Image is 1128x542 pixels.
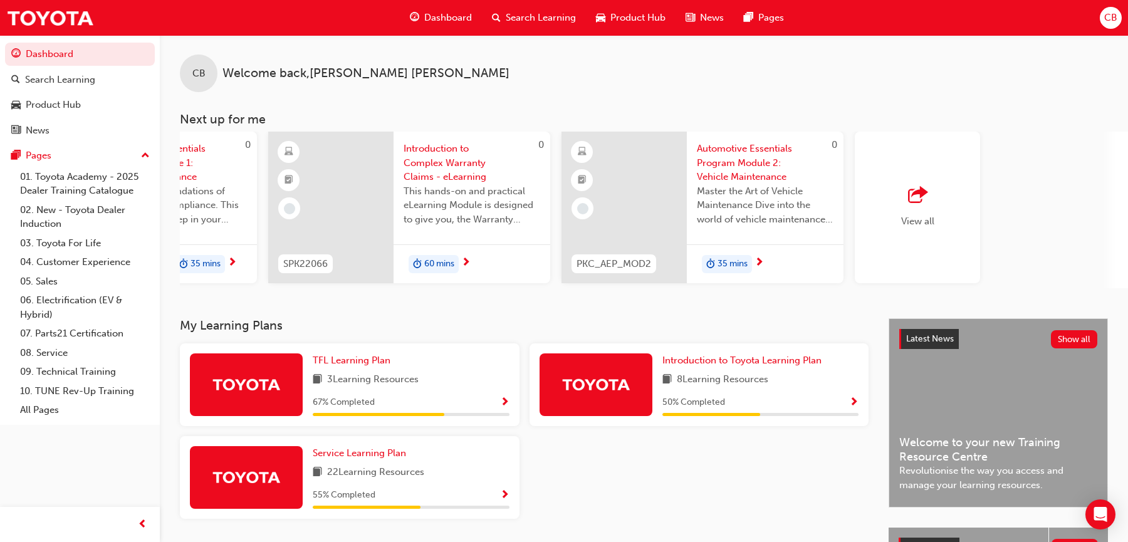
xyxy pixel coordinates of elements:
a: Latest NewsShow allWelcome to your new Training Resource CentreRevolutionise the way you access a... [889,318,1108,508]
div: Open Intercom Messenger [1085,499,1115,529]
span: 35 mins [718,257,748,271]
span: SPK22066 [283,257,328,271]
a: 01. Toyota Academy - 2025 Dealer Training Catalogue [15,167,155,201]
span: duration-icon [413,256,422,273]
span: Revolutionise the way you access and manage your learning resources. [899,464,1097,492]
span: 22 Learning Resources [327,465,424,481]
a: news-iconNews [676,5,734,31]
a: 04. Customer Experience [15,253,155,272]
div: Product Hub [26,98,81,112]
span: search-icon [11,75,20,86]
span: Welcome back , [PERSON_NAME] [PERSON_NAME] [222,66,509,81]
span: learningResourceType_ELEARNING-icon [285,144,293,160]
span: 8 Learning Resources [677,372,768,388]
button: Show all [1051,330,1098,348]
span: CB [192,66,206,81]
span: outbound-icon [908,187,927,204]
img: Trak [212,466,281,488]
span: learningRecordVerb_NONE-icon [577,203,588,214]
span: News [700,11,724,25]
div: Search Learning [25,73,95,87]
span: Introduction to Toyota Learning Plan [662,355,822,366]
span: next-icon [461,258,471,269]
a: TFL Learning Plan [313,353,395,368]
span: PKC_AEP_MOD2 [577,257,651,271]
a: Introduction to Toyota Learning Plan [662,353,827,368]
a: 09. Technical Training [15,362,155,382]
span: book-icon [313,465,322,481]
span: Product Hub [610,11,666,25]
span: 0 [832,139,837,150]
img: Trak [6,4,94,32]
a: Search Learning [5,68,155,91]
a: guage-iconDashboard [400,5,482,31]
button: Show Progress [849,395,859,410]
a: car-iconProduct Hub [586,5,676,31]
span: car-icon [596,10,605,26]
span: booktick-icon [285,172,293,189]
img: Trak [212,373,281,395]
h3: My Learning Plans [180,318,869,333]
span: pages-icon [744,10,753,26]
span: Latest News [906,333,954,344]
button: Pages [5,144,155,167]
span: 35 mins [191,257,221,271]
span: 50 % Completed [662,395,725,410]
span: Show Progress [849,397,859,409]
span: TFL Learning Plan [313,355,390,366]
a: 05. Sales [15,272,155,291]
a: 07. Parts21 Certification [15,324,155,343]
span: Welcome to your new Training Resource Centre [899,435,1097,464]
span: 55 % Completed [313,488,375,503]
span: duration-icon [706,256,715,273]
span: 0 [245,139,251,150]
a: 02. New - Toyota Dealer Induction [15,201,155,234]
a: Service Learning Plan [313,446,411,461]
a: News [5,119,155,142]
span: guage-icon [11,49,21,60]
span: Pages [758,11,784,25]
div: News [26,123,50,138]
span: 3 Learning Resources [327,372,419,388]
span: View all [901,216,934,227]
span: booktick-icon [578,172,587,189]
span: This hands-on and practical eLearning Module is designed to give you, the Warranty Administrator/... [404,184,540,227]
a: 08. Service [15,343,155,363]
button: CB [1100,7,1122,29]
a: All Pages [15,400,155,420]
span: Search Learning [506,11,576,25]
a: pages-iconPages [734,5,794,31]
span: next-icon [227,258,237,269]
h3: Next up for me [160,112,1128,127]
span: Master the Art of Vehicle Maintenance Dive into the world of vehicle maintenance with this compre... [697,184,833,227]
span: news-icon [11,125,21,137]
a: 06. Electrification (EV & Hybrid) [15,291,155,324]
span: book-icon [662,372,672,388]
span: Introduction to Complex Warranty Claims - eLearning [404,142,540,184]
span: duration-icon [179,256,188,273]
div: Pages [26,149,51,163]
span: 60 mins [424,257,454,271]
span: Automotive Essentials Program Module 2: Vehicle Maintenance [697,142,833,184]
span: 67 % Completed [313,395,375,410]
span: search-icon [492,10,501,26]
span: book-icon [313,372,322,388]
img: Trak [561,373,630,395]
span: learningResourceType_ELEARNING-icon [578,144,587,160]
span: Show Progress [500,397,509,409]
a: 0PKC_AEP_MOD2Automotive Essentials Program Module 2: Vehicle MaintenanceMaster the Art of Vehicle... [561,132,843,283]
a: 10. TUNE Rev-Up Training [15,382,155,401]
a: Latest NewsShow all [899,329,1097,349]
span: Dashboard [424,11,472,25]
span: next-icon [755,258,764,269]
a: search-iconSearch Learning [482,5,586,31]
span: CB [1104,11,1117,25]
span: learningRecordVerb_NONE-icon [284,203,295,214]
span: Service Learning Plan [313,447,406,459]
a: Dashboard [5,43,155,66]
button: Show Progress [500,487,509,503]
span: Show Progress [500,490,509,501]
span: up-icon [141,148,150,164]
